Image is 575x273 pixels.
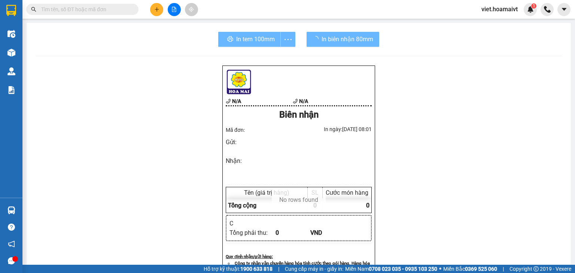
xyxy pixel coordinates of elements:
[276,228,310,237] div: 0
[313,202,317,209] span: 0
[168,3,181,16] button: file-add
[226,125,299,134] div: Mã đơn:
[31,7,36,12] span: search
[527,6,534,13] img: icon-new-feature
[6,5,16,16] img: logo-vxr
[7,86,15,94] img: solution-icon
[310,189,320,196] div: SL
[475,4,524,14] span: viet.hoamaivt
[7,30,15,38] img: warehouse-icon
[532,3,535,9] span: 1
[293,98,298,104] span: phone
[531,3,536,9] sup: 1
[285,265,343,273] span: Cung cấp máy in - giấy in:
[443,265,497,273] span: Miền Bắc
[299,98,308,104] b: N/A
[171,7,177,12] span: file-add
[503,265,504,273] span: |
[228,202,256,209] span: Tổng cộng
[226,137,244,147] div: Gửi :
[8,240,15,248] span: notification
[307,32,379,47] button: In biên nhận 80mm
[7,49,15,57] img: warehouse-icon
[7,67,15,75] img: warehouse-icon
[240,266,273,272] strong: 1900 633 818
[465,266,497,272] strong: 0369 525 060
[322,34,373,44] span: In biên nhận 80mm
[278,265,279,273] span: |
[229,228,276,237] div: Tổng phải thu :
[533,266,539,272] span: copyright
[189,7,194,12] span: aim
[154,7,159,12] span: plus
[226,98,231,104] span: phone
[8,257,15,264] span: message
[204,265,273,273] span: Hỗ trợ kỹ thuật:
[325,189,369,196] div: Cước món hàng
[299,125,372,133] div: In ngày: [DATE] 08:01
[313,36,322,42] span: loading
[369,266,437,272] strong: 0708 023 035 - 0935 103 250
[41,5,130,13] input: Tìm tên, số ĐT hoặc mã đơn
[228,189,305,196] div: Tên (giá trị hàng)
[310,228,345,237] div: VND
[185,3,198,16] button: aim
[366,202,369,209] span: 0
[7,206,15,214] img: warehouse-icon
[8,224,15,231] span: question-circle
[226,253,372,260] div: Quy định nhận/gửi hàng :
[544,6,551,13] img: phone-icon
[150,3,163,16] button: plus
[229,219,276,228] div: C
[226,108,372,122] div: Biên nhận
[226,69,252,95] img: logo.jpg
[232,98,241,104] b: N/A
[557,3,571,16] button: caret-down
[226,156,244,166] div: Nhận :
[439,267,441,270] span: ⚪️
[345,265,437,273] span: Miền Nam
[561,6,568,13] span: caret-down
